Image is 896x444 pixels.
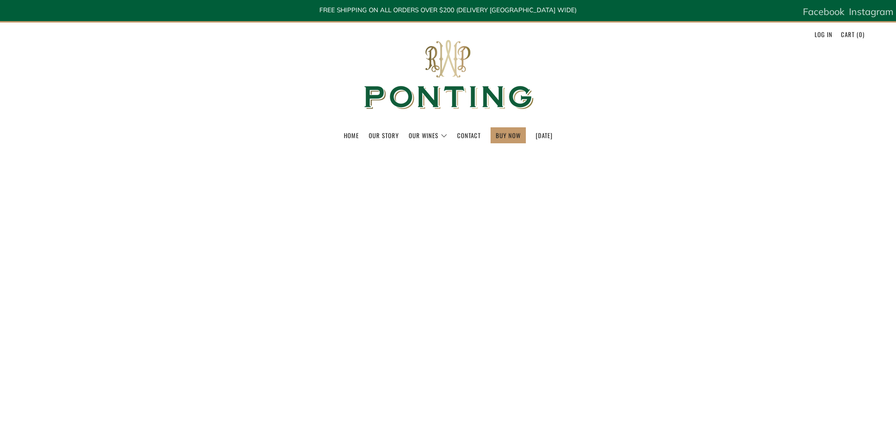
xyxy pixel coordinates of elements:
span: 0 [859,30,863,39]
span: Facebook [803,6,844,17]
a: Log in [815,27,833,42]
span: Instagram [849,6,894,17]
img: Ponting Wines [354,23,542,127]
a: Our Story [369,128,399,143]
a: BUY NOW [496,128,521,143]
a: Cart (0) [841,27,864,42]
a: Instagram [849,2,894,21]
a: Our Wines [409,128,447,143]
a: Home [344,128,359,143]
a: Facebook [803,2,844,21]
a: [DATE] [536,128,553,143]
a: Contact [457,128,481,143]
